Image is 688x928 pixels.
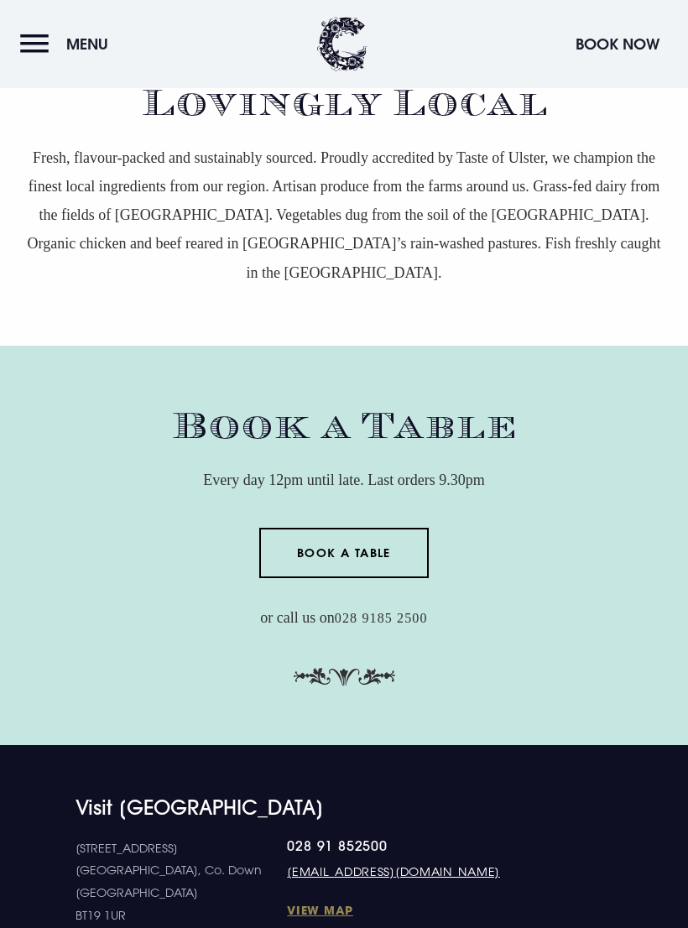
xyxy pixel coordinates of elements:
a: 028 9185 2500 [335,611,428,627]
a: [EMAIL_ADDRESS][DOMAIN_NAME] [287,863,500,880]
p: Fresh, flavour-packed and sustainably sourced. Proudly accredited by Taste of Ulster, we champion... [20,143,668,287]
h4: Visit [GEOGRAPHIC_DATA] [76,795,612,820]
a: 028 91 852500 [287,837,500,854]
p: or call us on [20,603,668,632]
span: Menu [66,34,108,54]
button: Menu [20,26,117,62]
p: [STREET_ADDRESS] [GEOGRAPHIC_DATA], Co. Down [GEOGRAPHIC_DATA] BT19 1UR [76,837,287,926]
p: Every day 12pm until late. Last orders 9.30pm [20,466,668,494]
h2: Book a Table [20,404,668,449]
h2: Lovingly Local [20,96,668,126]
a: Book a Table [259,528,430,578]
img: Clandeboye Lodge [317,17,367,71]
button: Book Now [567,26,668,62]
a: View Map [287,902,500,918]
